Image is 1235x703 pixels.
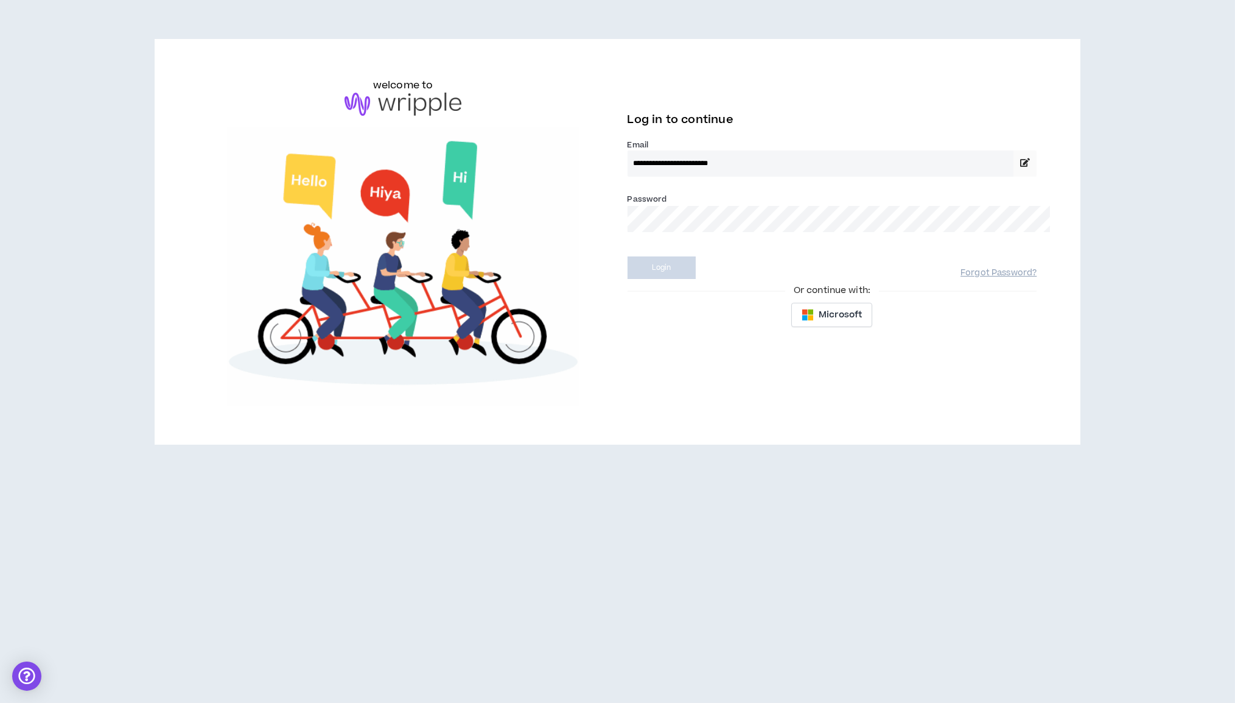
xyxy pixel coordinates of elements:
img: logo-brand.png [345,93,461,116]
h6: welcome to [373,78,433,93]
span: Microsoft [819,308,862,322]
button: Login [628,256,696,279]
label: Password [628,194,667,205]
span: Or continue with: [785,284,879,297]
button: Microsoft [791,303,872,327]
a: Forgot Password? [960,267,1037,279]
label: Email [628,140,1037,150]
div: Open Intercom Messenger [12,662,41,691]
span: Log in to continue [628,112,733,127]
img: Welcome to Wripple [198,128,608,406]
